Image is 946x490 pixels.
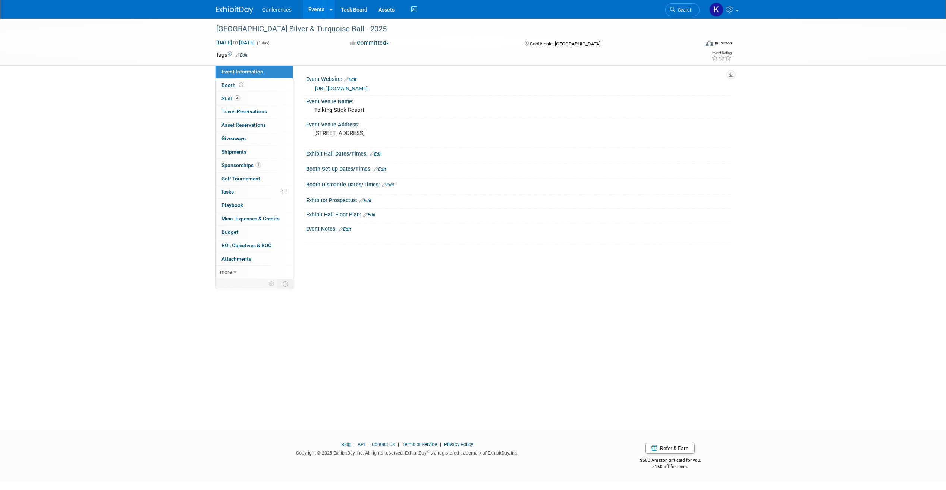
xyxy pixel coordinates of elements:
[216,226,293,239] a: Budget
[341,442,351,447] a: Blog
[444,442,473,447] a: Privacy Policy
[709,3,723,17] img: Kelly Vaughn
[214,22,688,36] div: [GEOGRAPHIC_DATA] Silver & Turquoise Ball - 2025
[216,65,293,78] a: Event Information
[235,53,248,58] a: Edit
[232,40,239,45] span: to
[216,39,255,46] span: [DATE] [DATE]
[221,95,240,101] span: Staff
[366,442,371,447] span: |
[675,7,692,13] span: Search
[370,151,382,157] a: Edit
[438,442,443,447] span: |
[382,182,394,188] a: Edit
[711,51,732,55] div: Event Rating
[396,442,401,447] span: |
[262,7,292,13] span: Conferences
[339,227,351,232] a: Edit
[216,51,248,59] td: Tags
[372,442,395,447] a: Contact Us
[216,448,599,456] div: Copyright © 2025 ExhibitDay, Inc. All rights reserved. ExhibitDay is a registered trademark of Ex...
[352,442,356,447] span: |
[216,266,293,279] a: more
[221,69,263,75] span: Event Information
[216,172,293,185] a: Golf Tournament
[714,40,732,46] div: In-Person
[363,212,375,217] a: Edit
[221,189,234,195] span: Tasks
[306,148,730,158] div: Exhibit Hall Dates/Times:
[216,79,293,92] a: Booth
[348,39,392,47] button: Committed
[306,96,730,105] div: Event Venue Name:
[530,41,600,47] span: Scottsdale, [GEOGRAPHIC_DATA]
[216,239,293,252] a: ROI, Objectives & ROO
[706,40,713,46] img: Format-Inperson.png
[221,216,280,222] span: Misc. Expenses & Credits
[278,279,293,289] td: Toggle Event Tabs
[216,159,293,172] a: Sponsorships1
[221,256,251,262] span: Attachments
[221,176,260,182] span: Golf Tournament
[306,209,730,219] div: Exhibit Hall Floor Plan:
[221,149,246,155] span: Shipments
[306,179,730,189] div: Booth Dismantle Dates/Times:
[220,269,232,275] span: more
[216,132,293,145] a: Giveaways
[221,202,243,208] span: Playbook
[402,442,437,447] a: Terms of Service
[238,82,245,88] span: Booth not reserved yet
[306,163,730,173] div: Booth Set-up Dates/Times:
[645,443,695,454] a: Refer & Earn
[216,212,293,225] a: Misc. Expenses & Credits
[306,119,730,128] div: Event Venue Address:
[344,77,356,82] a: Edit
[216,145,293,158] a: Shipments
[221,82,245,88] span: Booth
[255,162,261,168] span: 1
[216,185,293,198] a: Tasks
[314,130,475,136] pre: [STREET_ADDRESS]
[221,162,261,168] span: Sponsorships
[610,452,730,469] div: $500 Amazon gift card for you,
[221,242,271,248] span: ROI, Objectives & ROO
[427,450,429,454] sup: ®
[358,442,365,447] a: API
[221,122,266,128] span: Asset Reservations
[610,464,730,470] div: $150 off for them.
[216,199,293,212] a: Playbook
[656,39,732,50] div: Event Format
[665,3,700,16] a: Search
[221,229,238,235] span: Budget
[312,104,725,116] div: Talking Stick Resort
[359,198,371,203] a: Edit
[315,85,368,91] a: [URL][DOMAIN_NAME]
[216,6,253,14] img: ExhibitDay
[265,279,278,289] td: Personalize Event Tab Strip
[221,135,246,141] span: Giveaways
[216,119,293,132] a: Asset Reservations
[374,167,386,172] a: Edit
[306,223,730,233] div: Event Notes:
[216,252,293,266] a: Attachments
[216,105,293,118] a: Travel Reservations
[306,195,730,204] div: Exhibitor Prospectus:
[256,41,270,45] span: (1 day)
[216,92,293,105] a: Staff4
[235,95,240,101] span: 4
[306,73,730,83] div: Event Website:
[221,109,267,114] span: Travel Reservations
